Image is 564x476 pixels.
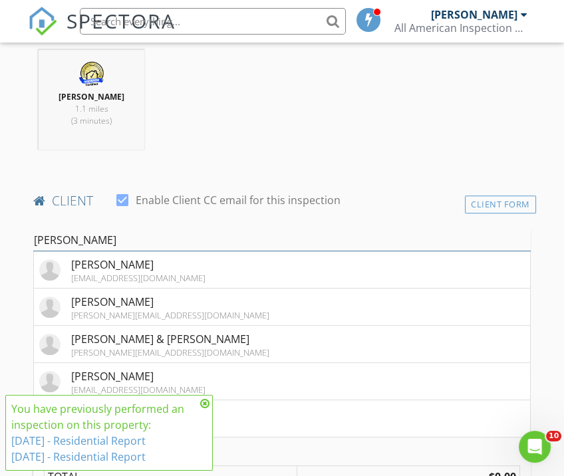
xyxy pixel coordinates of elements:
div: [PERSON_NAME] [71,294,269,310]
span: (3 minutes) [71,115,112,126]
a: SPECTORA [28,18,176,46]
a: [DATE] - Residential Report [11,449,146,464]
iframe: Intercom live chat [519,431,551,463]
img: default-user-f0147aede5fd5fa78ca7ade42f37bd4542148d508eef1c3d3ea960f66861d68b.jpg [39,259,61,281]
div: [PERSON_NAME][EMAIL_ADDRESS][DOMAIN_NAME] [71,310,269,320]
div: All American Inspection Services [394,21,527,35]
div: [EMAIL_ADDRESS][DOMAIN_NAME] [71,273,206,283]
div: [PERSON_NAME] [71,257,206,273]
img: The Best Home Inspection Software - Spectora [28,7,57,36]
img: default-user-f0147aede5fd5fa78ca7ade42f37bd4542148d508eef1c3d3ea960f66861d68b.jpg [39,334,61,355]
span: 1.1 miles [75,103,108,114]
li: Not here? Click to add a new Client [34,400,529,437]
div: [PERSON_NAME] [431,8,517,21]
img: internachicertifiedbluegoldlogo1545240140_.png [78,60,105,87]
h4: client [33,192,530,209]
img: default-user-f0147aede5fd5fa78ca7ade42f37bd4542148d508eef1c3d3ea960f66861d68b.jpg [39,371,61,392]
strong: [PERSON_NAME] [59,91,124,102]
div: [EMAIL_ADDRESS][DOMAIN_NAME] [71,384,206,395]
div: Client Form [465,195,536,213]
div: [PERSON_NAME] [71,368,206,384]
label: Enable Client CC email for this inspection [136,193,341,207]
input: Search for a Client [33,229,530,251]
div: You have previously performed an inspection on this property: [11,401,196,465]
input: Search everything... [80,8,346,35]
div: Charges [44,444,519,460]
a: [DATE] - Residential Report [11,433,146,448]
div: [PERSON_NAME][EMAIL_ADDRESS][DOMAIN_NAME] [71,347,269,358]
div: [PERSON_NAME] & [PERSON_NAME] [71,331,269,347]
img: default-user-f0147aede5fd5fa78ca7ade42f37bd4542148d508eef1c3d3ea960f66861d68b.jpg [39,297,61,318]
span: 10 [546,431,561,441]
